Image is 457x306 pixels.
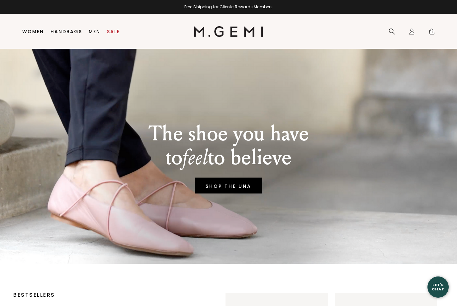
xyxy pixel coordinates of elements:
a: Sale [107,29,120,34]
p: The shoe you have [148,122,309,146]
a: SHOP THE UNA [195,178,262,193]
a: Women [22,29,44,34]
em: feel [182,145,208,170]
a: Men [89,29,100,34]
span: 0 [428,30,435,36]
a: Handbags [50,29,82,34]
img: M.Gemi [194,26,263,37]
p: BESTSELLERS [13,293,206,297]
p: to to believe [148,146,309,170]
div: Let's Chat [427,283,449,291]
